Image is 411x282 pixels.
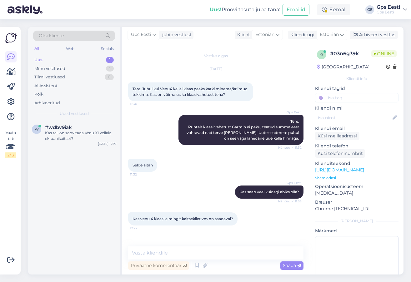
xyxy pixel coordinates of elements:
button: Emailid [283,4,309,16]
input: Lisa nimi [315,114,391,121]
span: Selge,aitäh [133,163,153,167]
div: All [33,45,40,53]
div: GE [365,5,374,14]
div: Klienditugi [288,32,314,38]
span: Tere. Juhul kui Venu4 kellal klaas peaks katki minema/kriimud tekkima. Kas on võimalus ka klaasiv... [133,87,248,97]
span: Online [371,50,397,57]
span: #wdbv9iak [45,125,72,130]
div: Privaatne kommentaar [128,261,189,270]
div: [DATE] [128,66,303,72]
p: Klienditeekond [315,160,398,167]
div: Kõik [34,91,43,97]
div: Socials [100,45,115,53]
span: Kas venu 4 klaasile mingit kaitsekilet vm on saadaval? [133,216,233,221]
p: Operatsioonisüsteem [315,183,398,190]
span: Kas saab veel kuidagi abiks olla? [239,190,299,194]
div: [GEOGRAPHIC_DATA] [317,64,369,70]
span: 12:22 [130,226,153,230]
span: Estonian [255,31,274,38]
p: Chrome [TECHNICAL_ID] [315,205,398,212]
span: 11:32 [130,172,153,177]
span: Saada [283,263,301,268]
span: w [35,127,39,131]
div: Web [65,45,76,53]
div: AI Assistent [34,83,58,89]
div: Küsi telefoninumbrit [315,149,365,158]
div: Arhiveeritud [34,100,60,106]
span: Gps Eesti [278,110,302,115]
span: Otsi kliente [39,32,64,39]
div: 1 [106,66,114,72]
div: Kliendi info [315,76,398,82]
a: Gps EestiGps Eesti [377,5,407,15]
div: Vaata siia [5,130,16,158]
p: Brauser [315,199,398,205]
div: 0 [105,74,114,80]
a: [URL][DOMAIN_NAME] [315,167,364,173]
div: Arhiveeri vestlus [350,31,398,39]
div: # 03n6g39k [330,50,371,57]
p: Kliendi tag'id [315,85,398,92]
div: Gps Eesti [377,5,400,10]
span: Nähtud ✓ 11:33 [278,199,302,204]
div: Kas teil on soovitada Venu X1 kellale ekraanikaitset? [45,130,116,141]
div: juhib vestlust [160,32,192,38]
p: [MEDICAL_DATA] [315,190,398,196]
b: Uus! [210,7,222,12]
div: Uus [34,57,43,63]
p: Kliendi email [315,125,398,132]
div: Gps Eesti [377,10,400,15]
img: Askly Logo [5,32,17,44]
span: 0 [320,52,323,57]
span: Gps Eesti [278,181,302,185]
div: Tiimi vestlused [34,74,65,80]
p: Kliendi nimi [315,105,398,111]
div: [PERSON_NAME] [315,218,398,224]
span: Nähtud ✓ 11:32 [278,145,302,150]
p: Märkmed [315,228,398,234]
div: 2 / 3 [5,152,16,158]
div: Klient [235,32,250,38]
div: Küsi meiliaadressi [315,132,359,140]
div: Minu vestlused [34,66,65,72]
div: Proovi tasuta juba täna: [210,6,280,13]
div: 1 [106,57,114,63]
div: [DATE] 12:19 [98,141,116,146]
p: Kliendi telefon [315,143,398,149]
span: Gps Eesti [131,31,151,38]
div: Eemal [317,4,350,15]
div: Vestlus algas [128,53,303,59]
input: Lisa tag [315,93,398,102]
span: Uued vestlused [60,111,89,116]
p: Vaata edasi ... [315,175,398,181]
span: Estonian [320,31,339,38]
span: 11:30 [130,101,153,106]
